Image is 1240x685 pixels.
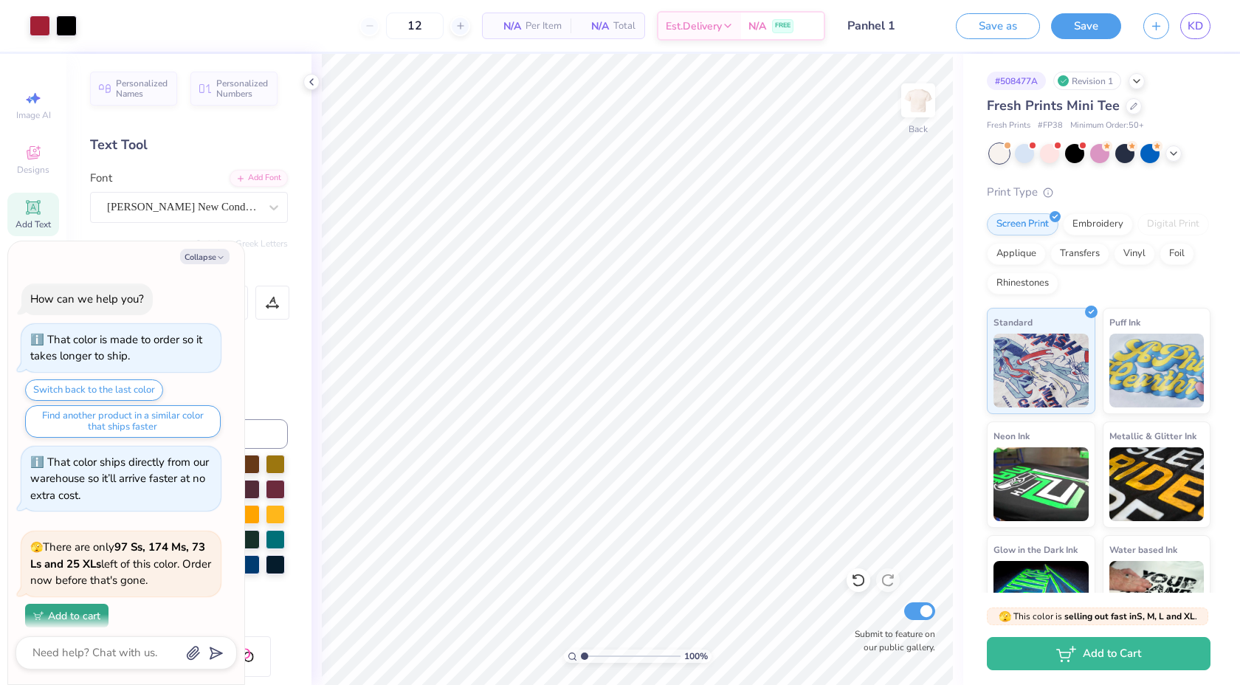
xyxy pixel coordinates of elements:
[987,120,1030,132] span: Fresh Prints
[1050,243,1109,265] div: Transfers
[775,21,790,31] span: FREE
[526,18,562,34] span: Per Item
[1188,18,1203,35] span: KD
[987,637,1210,670] button: Add to Cart
[1109,447,1205,521] img: Metallic & Glitter Ink
[987,213,1058,235] div: Screen Print
[1109,428,1196,444] span: Metallic & Glitter Ink
[15,218,51,230] span: Add Text
[993,561,1089,635] img: Glow in the Dark Ink
[386,13,444,39] input: – –
[993,447,1089,521] img: Neon Ink
[987,184,1210,201] div: Print Type
[1070,120,1144,132] span: Minimum Order: 50 +
[909,123,928,136] div: Back
[999,610,1197,623] span: This color is .
[30,540,43,554] span: 🫣
[579,18,609,34] span: N/A
[492,18,521,34] span: N/A
[30,540,205,571] strong: 97 Ss, 174 Ms, 73 Ls and 25 XLs
[16,109,51,121] span: Image AI
[993,334,1089,407] img: Standard
[180,249,230,264] button: Collapse
[847,627,935,654] label: Submit to feature on our public gallery.
[1064,610,1195,622] strong: selling out fast in S, M, L and XL
[1180,13,1210,39] a: KD
[230,170,288,187] div: Add Font
[30,540,211,588] span: There are only left of this color. Order now before that's gone.
[613,18,635,34] span: Total
[993,428,1030,444] span: Neon Ink
[1051,13,1121,39] button: Save
[17,164,49,176] span: Designs
[30,332,202,364] div: That color is made to order so it takes longer to ship.
[684,650,708,663] span: 100 %
[33,611,44,620] img: Add to cart
[999,610,1011,624] span: 🫣
[1137,213,1209,235] div: Digital Print
[1038,120,1063,132] span: # FP38
[1109,542,1177,557] span: Water based Ink
[987,72,1046,90] div: # 508477A
[1109,314,1140,330] span: Puff Ink
[25,405,221,438] button: Find another product in a similar color that ships faster
[216,78,269,99] span: Personalized Numbers
[666,18,722,34] span: Est. Delivery
[1053,72,1121,90] div: Revision 1
[196,238,288,249] button: Switch to Greek Letters
[987,243,1046,265] div: Applique
[903,86,933,115] img: Back
[987,272,1058,295] div: Rhinestones
[1063,213,1133,235] div: Embroidery
[993,542,1078,557] span: Glow in the Dark Ink
[30,455,209,503] div: That color ships directly from our warehouse so it’ll arrive faster at no extra cost.
[836,11,945,41] input: Untitled Design
[25,604,108,627] button: Add to cart
[30,292,144,306] div: How can we help you?
[25,379,163,401] button: Switch back to the last color
[956,13,1040,39] button: Save as
[987,97,1120,114] span: Fresh Prints Mini Tee
[1109,561,1205,635] img: Water based Ink
[993,314,1033,330] span: Standard
[1114,243,1155,265] div: Vinyl
[90,135,288,155] div: Text Tool
[116,78,168,99] span: Personalized Names
[1109,334,1205,407] img: Puff Ink
[748,18,766,34] span: N/A
[1160,243,1194,265] div: Foil
[90,170,112,187] label: Font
